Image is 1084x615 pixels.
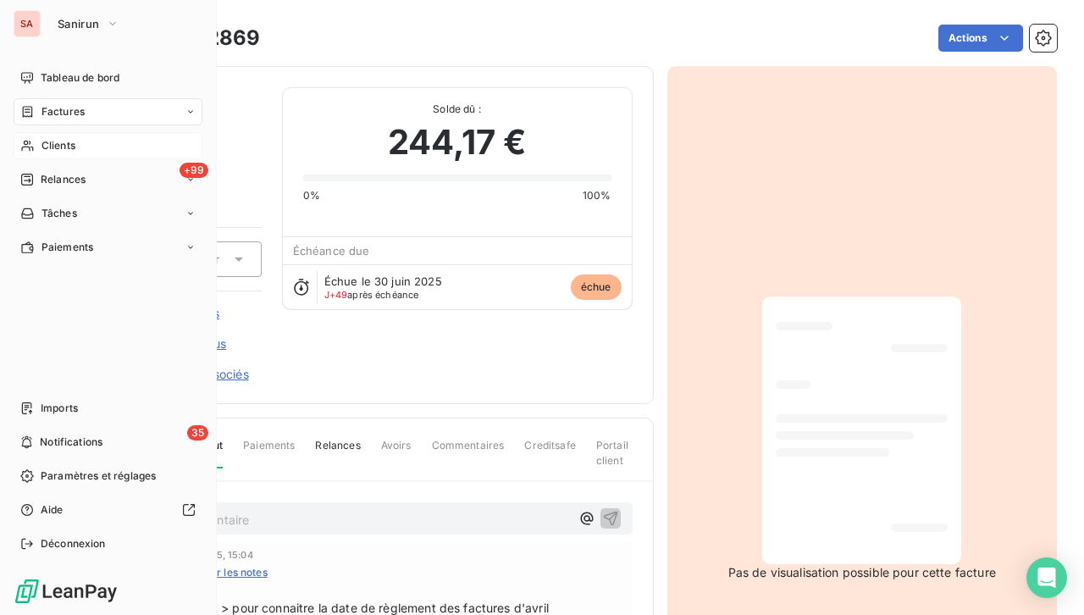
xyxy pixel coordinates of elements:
[58,17,99,30] span: Sanirun
[41,138,75,153] span: Clients
[41,401,78,416] span: Imports
[303,188,320,203] span: 0%
[187,425,208,440] span: 35
[180,163,208,178] span: +99
[324,289,348,301] span: J+49
[388,117,526,168] span: 244,17 €
[583,188,611,203] span: 100%
[14,395,202,422] a: Imports
[524,438,576,467] span: Creditsafe
[41,70,119,86] span: Tableau de bord
[381,438,412,467] span: Avoirs
[41,468,156,484] span: Paramètres et réglages
[178,565,268,580] span: Masquer les notes
[41,172,86,187] span: Relances
[1026,557,1067,598] div: Open Intercom Messenger
[41,536,106,551] span: Déconnexion
[41,206,77,221] span: Tâches
[728,564,996,581] span: Pas de visualisation possible pour cette facture
[315,438,360,467] span: Relances
[14,10,41,37] div: SA
[40,435,102,450] span: Notifications
[14,234,202,261] a: Paiements
[303,102,611,117] span: Solde dû :
[41,502,64,518] span: Aide
[596,438,633,482] span: Portail client
[14,132,202,159] a: Clients
[324,274,442,288] span: Échue le 30 juin 2025
[41,240,93,255] span: Paiements
[14,200,202,227] a: Tâches
[938,25,1023,52] button: Actions
[14,463,202,490] a: Paramètres et réglages
[14,98,202,125] a: Factures
[41,104,85,119] span: Factures
[14,64,202,91] a: Tableau de bord
[243,438,295,467] span: Paiements
[324,290,419,300] span: après échéance
[14,578,119,605] img: Logo LeanPay
[432,438,505,467] span: Commentaires
[293,244,370,258] span: Échéance due
[109,584,626,599] span: Notes :
[571,274,622,300] span: échue
[14,496,202,524] a: Aide
[14,166,202,193] a: +99Relances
